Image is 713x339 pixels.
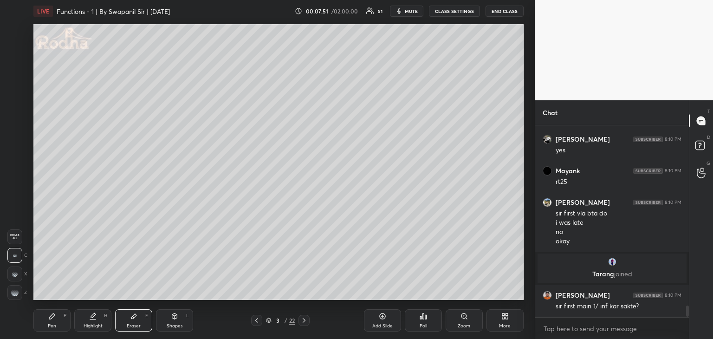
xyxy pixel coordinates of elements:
[556,228,681,237] div: no
[48,324,56,328] div: Pen
[7,267,27,281] div: X
[543,270,681,278] p: Tarang
[665,137,681,142] div: 8:10 PM
[535,125,689,317] div: grid
[556,135,610,143] h6: [PERSON_NAME]
[707,108,710,115] p: T
[33,6,53,17] div: LIVE
[556,177,681,187] div: rt25
[499,324,511,328] div: More
[186,313,189,318] div: L
[8,234,22,240] span: Erase all
[420,324,427,328] div: Poll
[608,257,617,267] img: thumbnail.jpg
[707,160,710,167] p: G
[556,209,681,218] div: sir first vla bta do
[556,146,681,155] div: yes
[372,324,393,328] div: Add Slide
[64,313,66,318] div: P
[633,168,663,174] img: 4P8fHbbgJtejmAAAAAElFTkSuQmCC
[543,291,551,300] img: thumbnail.jpg
[7,285,27,300] div: Z
[7,248,27,263] div: C
[543,198,551,207] img: thumbnail.jpg
[535,100,565,125] p: Chat
[614,269,632,278] span: joined
[289,316,295,325] div: 22
[127,324,141,328] div: Eraser
[104,313,107,318] div: H
[285,318,287,323] div: /
[84,324,103,328] div: Highlight
[378,9,382,13] div: 51
[390,6,423,17] button: mute
[273,318,283,323] div: 3
[543,135,551,143] img: thumbnail.jpg
[556,167,580,175] h6: Mayank
[458,324,470,328] div: Zoom
[145,313,148,318] div: E
[665,200,681,205] div: 8:10 PM
[556,218,681,228] div: i was late
[429,6,480,17] button: CLASS SETTINGS
[405,8,418,14] span: mute
[556,237,681,246] div: okay
[707,134,710,141] p: D
[665,293,681,298] div: 8:10 PM
[633,137,663,142] img: 4P8fHbbgJtejmAAAAAElFTkSuQmCC
[57,7,170,16] h4: Functions - 1 | By Swapanil Sir | [DATE]
[633,293,663,298] img: 4P8fHbbgJtejmAAAAAElFTkSuQmCC
[556,291,610,300] h6: [PERSON_NAME]
[486,6,524,17] button: END CLASS
[633,200,663,205] img: 4P8fHbbgJtejmAAAAAElFTkSuQmCC
[665,168,681,174] div: 8:10 PM
[556,302,681,311] div: sir first main 1/ inf kar sakte?
[167,324,182,328] div: Shapes
[556,198,610,207] h6: [PERSON_NAME]
[543,167,551,175] img: thumbnail.jpg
